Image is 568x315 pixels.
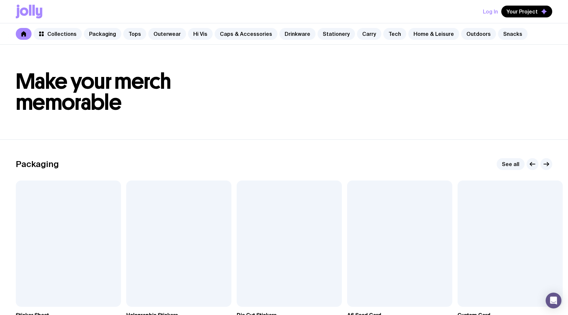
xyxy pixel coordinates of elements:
a: Tech [383,28,406,40]
span: Your Project [507,8,538,15]
button: Log In [483,6,498,17]
a: Tops [123,28,146,40]
a: Packaging [84,28,121,40]
a: Stationery [318,28,355,40]
a: Drinkware [279,28,316,40]
a: Snacks [498,28,528,40]
a: Outdoors [461,28,496,40]
h2: Packaging [16,159,59,169]
div: Open Intercom Messenger [546,293,561,308]
a: See all [497,158,525,170]
a: Caps & Accessories [215,28,277,40]
span: Collections [47,31,77,37]
a: Hi Vis [188,28,213,40]
a: Collections [34,28,82,40]
a: Home & Leisure [408,28,459,40]
span: Make your merch memorable [16,68,171,115]
button: Your Project [501,6,552,17]
a: Outerwear [148,28,186,40]
a: Carry [357,28,381,40]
